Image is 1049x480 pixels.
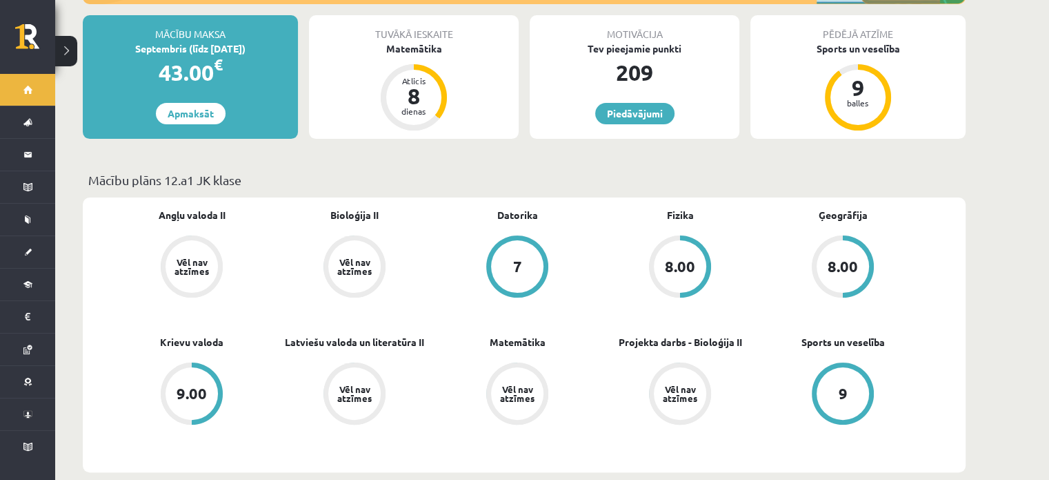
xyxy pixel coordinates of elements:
[599,363,761,428] a: Vēl nav atzīmes
[309,41,519,133] a: Matemātika Atlicis 8 dienas
[513,259,522,274] div: 7
[530,56,739,89] div: 209
[285,335,424,349] a: Latviešu valoda un literatūra II
[110,363,273,428] a: 9.00
[436,236,599,300] a: 7
[819,208,868,222] a: Ģeogrāfija
[393,77,434,85] div: Atlicis
[837,77,879,99] div: 9
[839,386,848,401] div: 9
[177,386,207,401] div: 9.00
[599,236,761,300] a: 8.00
[761,363,924,428] a: 9
[828,259,858,274] div: 8.00
[15,24,55,59] a: Rīgas 1. Tālmācības vidusskola
[335,258,374,276] div: Vēl nav atzīmes
[497,208,538,222] a: Datorika
[665,259,695,274] div: 8.00
[309,41,519,56] div: Matemātika
[110,236,273,300] a: Vēl nav atzīmes
[595,103,675,124] a: Piedāvājumi
[214,55,223,75] span: €
[330,208,379,222] a: Bioloģija II
[750,15,966,41] div: Pēdējā atzīme
[160,335,223,349] a: Krievu valoda
[837,99,879,107] div: balles
[335,385,374,403] div: Vēl nav atzīmes
[156,103,226,124] a: Apmaksāt
[159,208,226,222] a: Angļu valoda II
[750,41,966,133] a: Sports un veselība 9 balles
[393,107,434,115] div: dienas
[801,335,885,349] a: Sports un veselība
[661,385,699,403] div: Vēl nav atzīmes
[750,41,966,56] div: Sports un veselība
[273,236,436,300] a: Vēl nav atzīmes
[498,385,537,403] div: Vēl nav atzīmes
[88,171,960,189] p: Mācību plāns 12.a1 JK klase
[393,85,434,107] div: 8
[436,363,599,428] a: Vēl nav atzīmes
[83,41,298,56] div: Septembris (līdz [DATE])
[667,208,694,222] a: Fizika
[761,236,924,300] a: 8.00
[309,15,519,41] div: Tuvākā ieskaite
[83,56,298,89] div: 43.00
[530,41,739,56] div: Tev pieejamie punkti
[273,363,436,428] a: Vēl nav atzīmes
[490,335,546,349] a: Matemātika
[172,258,211,276] div: Vēl nav atzīmes
[530,15,739,41] div: Motivācija
[619,335,742,349] a: Projekta darbs - Bioloģija II
[83,15,298,41] div: Mācību maksa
